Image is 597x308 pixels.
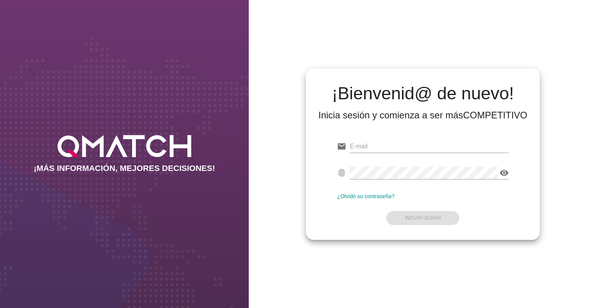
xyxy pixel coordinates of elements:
strong: COMPETITIVO [463,110,527,120]
i: visibility [499,168,509,178]
div: Inicia sesión y comienza a ser más [318,109,527,121]
i: fingerprint [337,168,346,178]
h2: ¡MÁS INFORMACIÓN, MEJORES DECISIONES! [34,164,215,173]
input: E-mail [350,140,509,153]
h2: ¡Bienvenid@ de nuevo! [318,84,527,103]
a: ¿Olvidó su contraseña? [337,193,395,199]
i: email [337,142,346,151]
